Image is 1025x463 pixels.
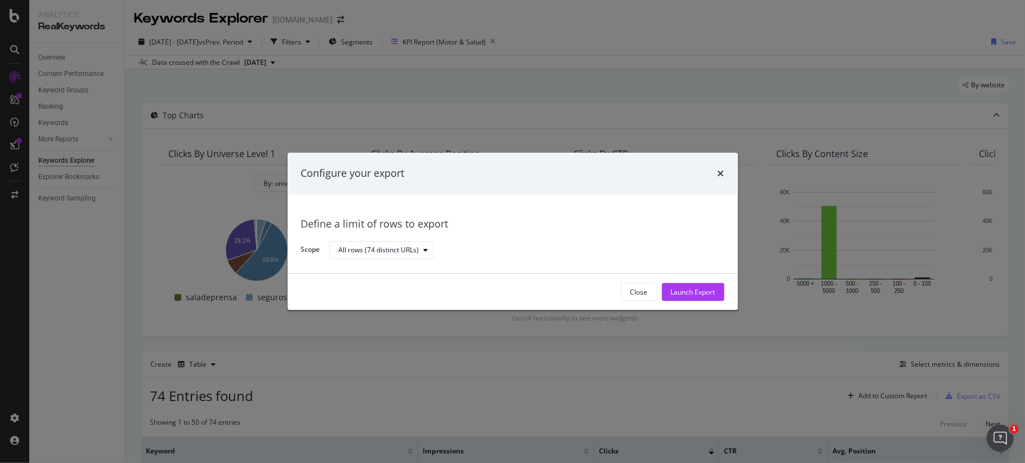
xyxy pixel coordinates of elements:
[1010,425,1019,434] span: 1
[671,287,715,297] div: Launch Export
[301,166,405,181] div: Configure your export
[621,283,657,301] button: Close
[718,166,724,181] div: times
[339,247,419,253] div: All rows (74 distinct URLs)
[987,425,1014,452] iframe: Intercom live chat
[662,283,724,301] button: Launch Export
[630,287,648,297] div: Close
[329,241,433,259] button: All rows (74 distinct URLs)
[288,153,738,310] div: modal
[301,245,320,257] label: Scope
[301,217,724,231] div: Define a limit of rows to export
